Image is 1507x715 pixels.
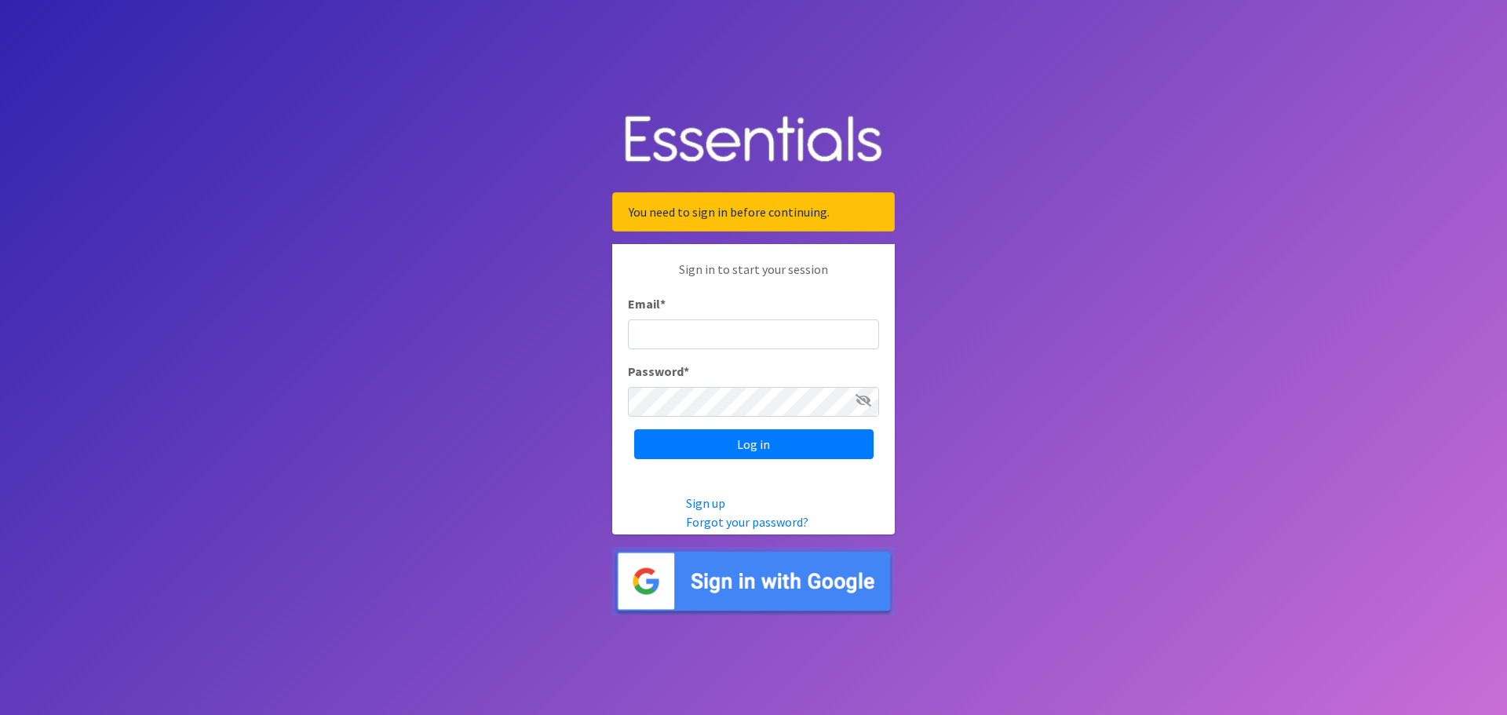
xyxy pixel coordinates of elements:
img: Human Essentials [612,100,895,181]
p: Sign in to start your session [628,260,879,294]
label: Email [628,294,666,313]
input: Log in [634,429,874,459]
abbr: required [660,296,666,312]
div: You need to sign in before continuing. [612,192,895,232]
img: Sign in with Google [612,547,895,615]
label: Password [628,362,689,381]
abbr: required [684,363,689,379]
a: Sign up [686,495,725,511]
a: Forgot your password? [686,514,808,530]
